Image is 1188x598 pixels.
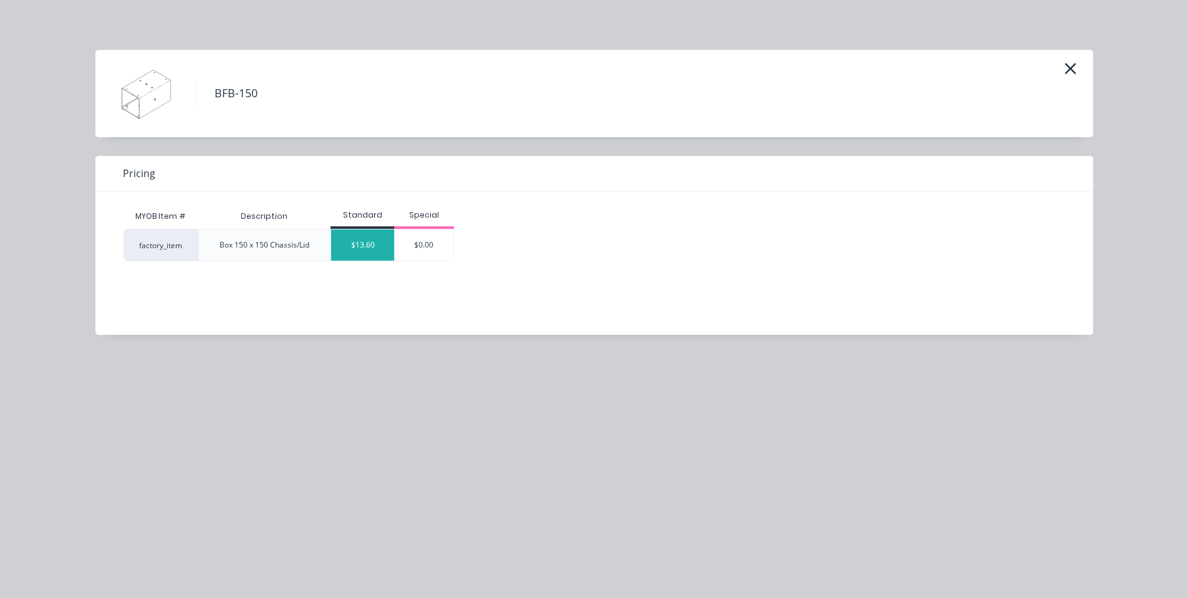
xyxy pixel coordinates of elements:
[394,210,454,221] div: Special
[123,166,155,181] span: Pricing
[114,62,176,125] img: BFB-150
[331,210,394,221] div: Standard
[395,229,453,261] div: $0.00
[123,204,198,229] div: MYOB Item #
[231,201,297,232] div: Description
[195,82,276,105] h4: BFB-150
[220,239,309,251] div: Box 150 x 150 Chassis/Lid
[123,229,198,261] div: factory_item
[331,229,394,261] div: $13.60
